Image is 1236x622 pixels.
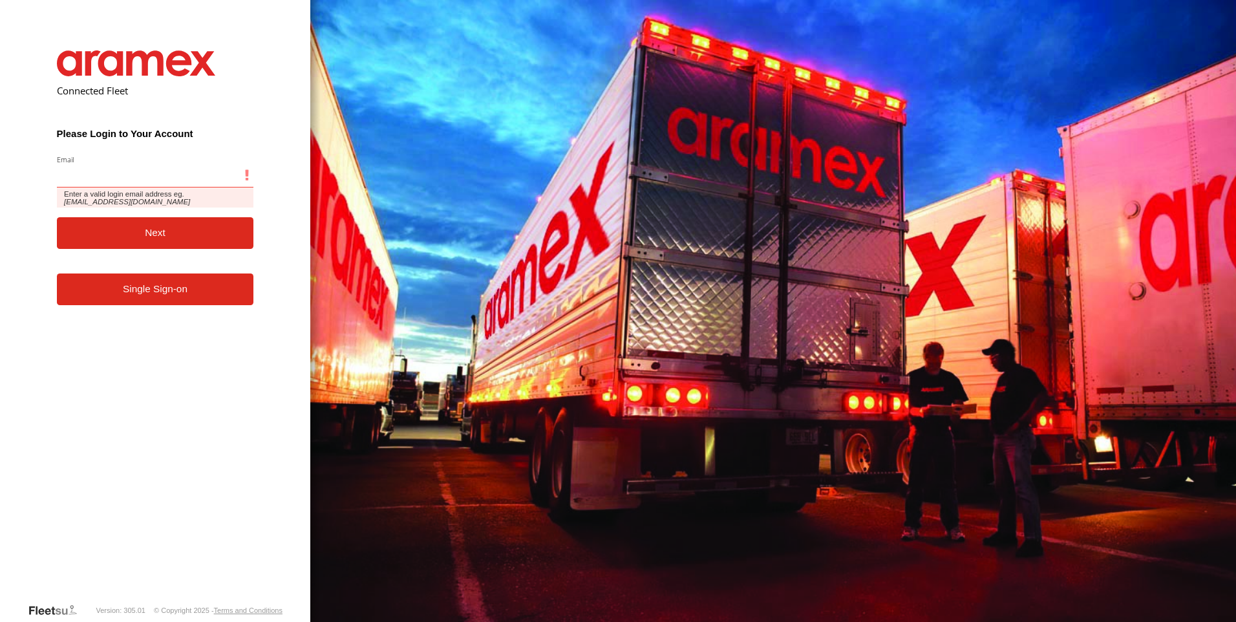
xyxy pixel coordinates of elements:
[57,188,254,208] span: Enter a valid login email address eg.
[214,606,282,614] a: Terms and Conditions
[57,273,254,305] a: Single Sign-on
[57,155,254,164] label: Email
[57,128,254,139] h3: Please Login to Your Account
[28,604,87,617] a: Visit our Website
[57,217,254,249] button: Next
[57,84,254,97] h2: Connected Fleet
[154,606,282,614] div: © Copyright 2025 -
[57,50,216,76] img: Aramex
[64,198,190,206] em: [EMAIL_ADDRESS][DOMAIN_NAME]
[96,606,145,614] div: Version: 305.01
